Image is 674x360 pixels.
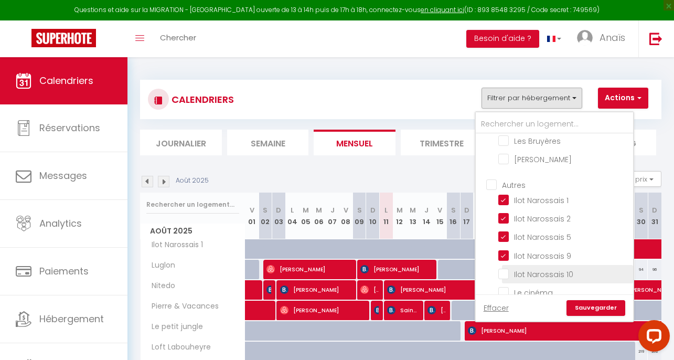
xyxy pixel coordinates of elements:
[339,193,353,239] th: 08
[427,300,446,320] span: [PERSON_NAME] joncour
[437,205,442,215] abbr: V
[39,217,82,230] span: Analytics
[577,30,593,46] img: ...
[227,130,309,155] li: Semaine
[387,300,419,320] span: Saint [PERSON_NAME]
[514,269,573,280] span: Ilot Narossais 10
[176,176,209,186] p: Août 2025
[384,205,388,215] abbr: L
[484,302,509,314] a: Effacer
[152,20,204,57] a: Chercher
[142,239,206,251] span: Ilot Narossais 1
[272,193,286,239] th: 03
[266,280,271,300] span: [PERSON_NAME]
[39,169,87,182] span: Messages
[397,205,403,215] abbr: M
[635,193,648,239] th: 30
[291,205,294,215] abbr: L
[142,301,221,312] span: Pierre & Vacances
[140,130,222,155] li: Journalier
[280,300,367,320] span: [PERSON_NAME]
[330,205,335,215] abbr: J
[482,88,582,109] button: Filtrer par hébergement
[433,193,447,239] th: 15
[285,193,299,239] th: 04
[446,193,460,239] th: 16
[263,205,268,215] abbr: S
[266,259,353,279] span: [PERSON_NAME]
[276,205,281,215] abbr: D
[475,111,634,322] div: Filtrer par hébergement
[600,31,625,44] span: Anaïs
[598,88,648,109] button: Actions
[648,193,661,239] th: 31
[476,115,633,134] input: Rechercher un logement...
[142,321,206,333] span: Le petit jungle
[514,136,561,146] span: Les Bruyères
[460,193,474,239] th: 17
[393,193,406,239] th: 12
[39,264,89,278] span: Paiements
[630,316,674,360] iframe: LiveChat chat widget
[648,260,661,279] div: 96
[410,205,416,215] abbr: M
[502,180,526,190] span: Autres
[312,193,326,239] th: 06
[314,130,395,155] li: Mensuel
[169,88,234,111] h3: CALENDRIERS
[464,205,469,215] abbr: D
[142,280,181,292] span: Nitedo
[649,32,662,45] img: logout
[39,312,104,325] span: Hébergement
[379,193,393,239] th: 11
[569,20,638,57] a: ... Anaïs
[39,74,93,87] span: Calendriers
[39,121,100,134] span: Réservations
[344,205,348,215] abbr: V
[401,130,483,155] li: Trimestre
[514,251,571,261] span: Ilot Narossais 9
[420,193,433,239] th: 14
[280,280,353,300] span: [PERSON_NAME]
[360,280,379,300] span: [PERSON_NAME]
[259,193,272,239] th: 02
[142,342,213,353] span: Loft Labouheyre
[451,205,456,215] abbr: S
[31,29,96,47] img: Super Booking
[146,195,239,214] input: Rechercher un logement...
[466,30,539,48] button: Besoin d'aide ?
[566,300,625,316] a: Sauvegarder
[250,205,254,215] abbr: V
[245,193,259,239] th: 01
[652,205,657,215] abbr: D
[303,205,309,215] abbr: M
[639,205,644,215] abbr: S
[424,205,429,215] abbr: J
[421,5,464,14] a: en cliquant ici
[360,259,433,279] span: [PERSON_NAME]
[370,205,376,215] abbr: D
[316,205,322,215] abbr: M
[374,300,379,320] span: [PERSON_NAME]
[474,193,487,239] th: 18
[406,193,420,239] th: 13
[142,260,181,271] span: Luglon
[635,260,648,279] div: 94
[387,280,515,300] span: [PERSON_NAME]
[326,193,339,239] th: 07
[141,224,245,239] span: Août 2025
[366,193,380,239] th: 10
[160,32,196,43] span: Chercher
[352,193,366,239] th: 09
[299,193,313,239] th: 05
[514,154,572,165] span: [PERSON_NAME]
[357,205,362,215] abbr: S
